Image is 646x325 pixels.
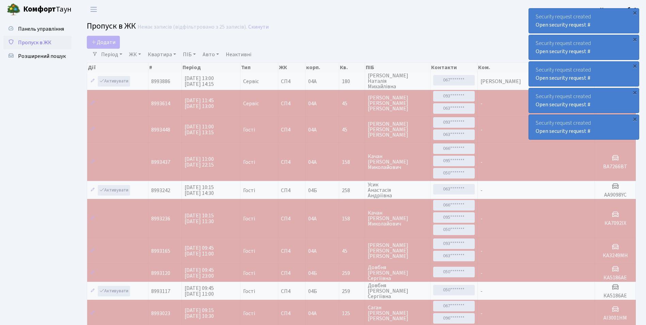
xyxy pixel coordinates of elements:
[598,192,633,198] h5: АА9098YC
[631,9,638,16] div: ×
[151,78,170,85] span: 8993886
[182,63,240,72] th: Період
[480,187,483,194] span: -
[3,36,72,49] a: Пропуск в ЖК
[308,269,317,277] span: 04Б
[281,216,302,221] span: СП4
[308,247,317,255] span: 04А
[368,95,427,111] span: [PERSON_NAME] [PERSON_NAME] [PERSON_NAME]
[23,4,56,15] b: Комфорт
[308,78,317,85] span: 04А
[243,216,255,221] span: Гості
[98,286,130,296] a: Активувати
[308,310,317,317] span: 04А
[598,164,633,170] h5: ВА7266ВТ
[281,127,302,133] span: СП4
[151,310,170,317] span: 8993023
[368,182,427,198] span: Усик Анастасія Андріївна
[480,310,483,317] span: -
[308,100,317,107] span: 04А
[151,100,170,107] span: 8993614
[243,248,255,254] span: Гості
[342,216,362,221] span: 158
[281,101,302,106] span: СП4
[248,24,269,30] a: Скинути
[305,63,339,72] th: корп.
[600,5,638,14] a: Консьєрж б. 4.
[145,49,179,60] a: Квартира
[368,121,427,138] span: [PERSON_NAME] [PERSON_NAME] [PERSON_NAME]
[281,79,302,84] span: СП4
[151,247,170,255] span: 8993165
[98,185,130,196] a: Активувати
[243,101,259,106] span: Сервіс
[243,188,255,193] span: Гості
[308,288,317,295] span: 04Б
[185,266,214,280] span: [DATE] 09:45 [DATE] 23:00
[87,63,148,72] th: Дії
[368,210,427,227] span: Качан [PERSON_NAME] Миколайович
[243,270,255,276] span: Гості
[480,126,483,134] span: -
[151,269,170,277] span: 8993120
[631,62,638,69] div: ×
[480,247,483,255] span: -
[529,62,639,86] div: Security request created
[536,101,590,108] a: Open security request #
[368,154,427,170] span: Качан [PERSON_NAME] Миколайович
[598,315,633,321] h5: АІ3001НМ
[368,265,427,281] span: Довбня [PERSON_NAME] Сергіївна
[600,6,638,13] b: Консьєрж б. 4.
[480,288,483,295] span: -
[368,305,427,321] span: Саган [PERSON_NAME] [PERSON_NAME]
[18,25,64,33] span: Панель управління
[18,39,51,46] span: Пропуск в ЖК
[368,73,427,89] span: [PERSON_NAME] Наталія Михайлівна
[98,76,130,87] a: Активувати
[126,49,144,60] a: ЖК
[281,248,302,254] span: СП4
[243,159,255,165] span: Гості
[368,283,427,299] span: Довбня [PERSON_NAME] Сергіївна
[536,127,590,135] a: Open security request #
[480,269,483,277] span: -
[240,63,278,72] th: Тип
[339,63,365,72] th: Кв.
[3,22,72,36] a: Панель управління
[342,311,362,316] span: 125
[223,49,254,60] a: Неактивні
[243,311,255,316] span: Гості
[536,48,590,55] a: Open security request #
[151,158,170,166] span: 8993437
[23,4,72,15] span: Таун
[631,89,638,96] div: ×
[342,127,362,133] span: 45
[281,289,302,294] span: СП4
[342,79,362,84] span: 180
[85,4,102,15] button: Переключити навігацію
[185,212,214,225] span: [DATE] 10:15 [DATE] 11:30
[185,307,214,320] span: [DATE] 09:15 [DATE] 10:30
[243,289,255,294] span: Гості
[3,49,72,63] a: Розширений пошук
[598,275,633,281] h5: КА5186АЕ
[18,52,66,60] span: Розширений пошук
[151,215,170,222] span: 8993236
[185,284,214,298] span: [DATE] 09:45 [DATE] 11:00
[430,63,477,72] th: Контакти
[365,63,430,72] th: ПІБ
[598,252,633,259] h5: КА3249МН
[368,243,427,259] span: [PERSON_NAME] [PERSON_NAME] [PERSON_NAME]
[598,220,633,227] h5: КА7092ІХ
[138,24,247,30] div: Немає записів (відфільтровано з 25 записів).
[151,126,170,134] span: 8993448
[342,159,362,165] span: 158
[308,187,317,194] span: 04Б
[480,78,521,85] span: [PERSON_NAME]
[529,88,639,113] div: Security request created
[185,244,214,258] span: [DATE] 09:45 [DATE] 11:00
[477,63,595,72] th: Ком.
[342,270,362,276] span: 259
[87,36,120,49] a: Додати
[185,97,214,110] span: [DATE] 11:45 [DATE] 13:00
